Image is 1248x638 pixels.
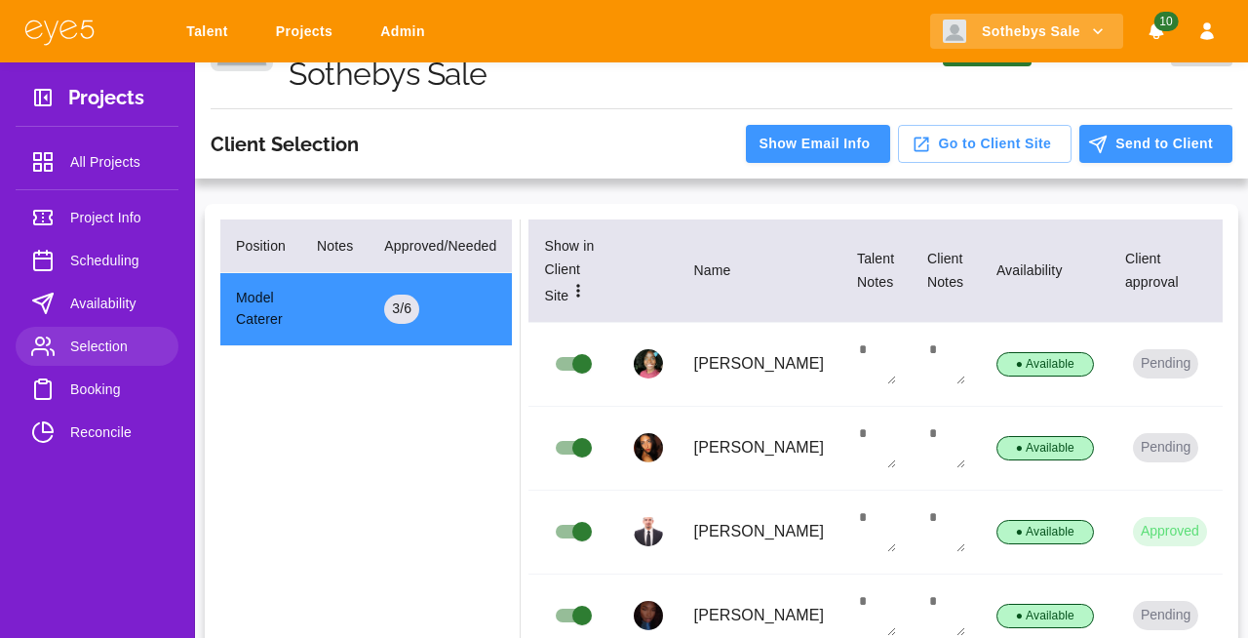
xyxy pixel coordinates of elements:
th: Show in Client Site [528,219,617,323]
a: Talent [174,14,248,50]
a: Projects [263,14,352,50]
th: Talent Notes [841,219,912,323]
button: Approved [1133,517,1207,546]
button: Pending [1133,433,1198,462]
th: Name [679,219,841,323]
th: Client Notes [912,219,981,323]
a: Reconcile [16,413,178,452]
img: eye5 [23,18,96,46]
span: 10 [1153,12,1178,31]
img: profile_picture [634,601,663,630]
div: 3 / 6 [384,295,419,324]
a: All Projects [16,142,178,181]
th: Client approval [1110,219,1223,323]
a: Booking [16,370,178,409]
h3: Projects [68,86,144,116]
td: Model Caterer [220,272,301,345]
a: Availability [16,284,178,323]
a: Project Info [16,198,178,237]
p: [PERSON_NAME] [694,352,826,376]
span: All Projects [70,150,163,174]
span: Selection [70,335,163,358]
img: profile_picture [634,517,663,546]
button: Notifications [1139,14,1174,50]
p: [PERSON_NAME] [694,436,826,459]
th: Position [220,219,301,273]
img: profile_picture [634,433,663,462]
div: ● Available [996,436,1094,460]
p: [PERSON_NAME] [694,520,826,543]
span: Availability [70,292,163,315]
button: Go to Client Site [898,125,1072,163]
div: ● Available [996,352,1094,377]
p: [PERSON_NAME] [694,604,826,627]
button: Pending [1133,349,1198,379]
button: Send to Client [1079,125,1232,163]
h1: Sothebys Sale [289,56,736,93]
a: Selection [16,327,178,366]
button: Show Email Info [746,125,889,163]
span: Reconcile [70,420,163,444]
th: Availability [981,219,1110,323]
a: Scheduling [16,241,178,280]
button: Pending [1133,601,1198,630]
button: Sothebys Sale [930,14,1123,50]
div: ● Available [996,604,1094,628]
span: Booking [70,378,163,401]
th: Notes [301,219,369,273]
th: Approved/Needed [369,219,512,273]
a: Admin [368,14,445,50]
img: Client logo [943,20,966,43]
div: ● Available [996,520,1094,544]
span: Scheduling [70,249,163,272]
span: Project Info [70,206,163,229]
h3: Client Selection [211,133,359,156]
img: profile_picture [634,349,663,379]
